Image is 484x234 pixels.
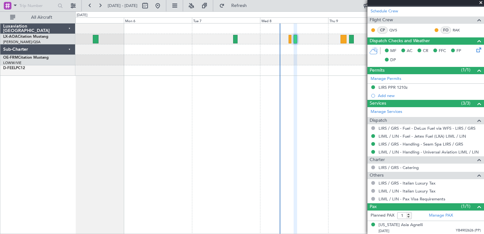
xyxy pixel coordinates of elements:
a: Manage Permits [371,76,401,82]
span: (1/1) [461,203,470,210]
a: QVS [389,27,404,33]
a: LX-AOACitation Mustang [3,35,48,39]
a: LIRS / GRS - Fuel - DeLux Fuel via WFS - LIRS / GRS [379,126,475,131]
span: All Aircraft [16,15,67,20]
span: (3/3) [461,100,470,107]
span: Pax [370,203,377,211]
div: CP [377,27,388,34]
div: Wed 8 [260,17,328,23]
div: Tue 7 [192,17,260,23]
span: Dispatch [370,117,387,124]
input: Trip Number [19,1,56,10]
div: FO [441,27,451,34]
a: LOWW/VIE [3,61,22,65]
div: Sun 5 [56,17,124,23]
div: [US_STATE] Asia Agnelli [379,222,423,228]
span: Others [370,172,384,179]
span: DP [390,57,396,63]
a: LIML / LIN - Handling - Universal Aviation LIML / LIN [379,149,479,155]
span: Services [370,100,386,107]
span: [DATE] - [DATE] [108,3,137,9]
span: LX-AOA [3,35,18,39]
div: Mon 6 [124,17,192,23]
span: OE-FRM [3,56,18,60]
div: Add new [378,93,481,98]
span: AC [407,48,412,54]
a: Schedule Crew [371,8,398,15]
span: YB4902626 (PP) [456,228,481,233]
span: Refresh [226,3,252,8]
a: LIRS / GRS - Handling - Seam Spa LIRS / GRS [379,141,463,147]
a: [PERSON_NAME]/QSA [3,40,41,44]
span: (1/1) [461,67,470,73]
div: [DATE] [77,13,87,18]
a: LIML / LIN - Pax Visa Requirements [379,196,445,202]
a: LIML / LIN - Fuel - Jetex Fuel (LXA) LIML / LIN [379,133,466,139]
button: Refresh [216,1,254,11]
span: FP [456,48,461,54]
a: OE-FRMCitation Mustang [3,56,49,60]
span: Permits [370,67,385,74]
span: MF [390,48,396,54]
a: RAK [453,27,467,33]
span: Charter [370,156,385,164]
label: Planned PAX [371,212,394,219]
a: LIML / LIN - Italian Luxury Tax [379,188,436,194]
span: Flight Crew [370,16,393,24]
div: Thu 9 [328,17,396,23]
span: [DATE] [379,229,389,233]
a: LIRS / GRS - Italian Luxury Tax [379,180,436,186]
span: FFC [439,48,446,54]
span: Dispatch Checks and Weather [370,37,430,45]
div: LIRS PPR 1210z [379,85,408,90]
span: D-FEEL [3,66,16,70]
a: D-FEELPC12 [3,66,25,70]
a: Manage PAX [429,212,453,219]
a: Manage Services [371,109,402,115]
button: All Aircraft [7,12,69,23]
span: CR [423,48,428,54]
a: LIRS / GRS - Catering [379,165,419,170]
